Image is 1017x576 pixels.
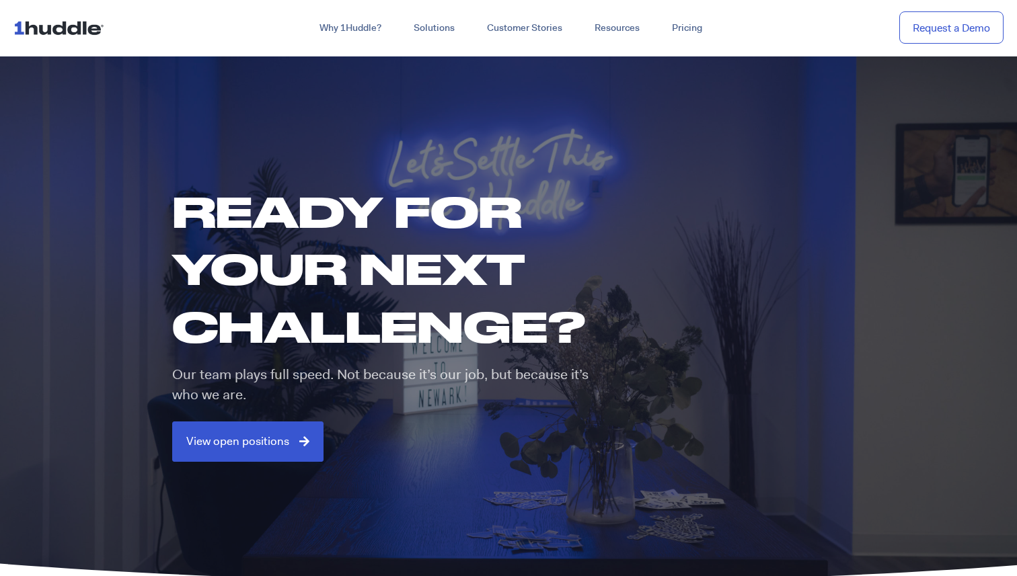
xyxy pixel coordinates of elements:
p: Our team plays full speed. Not because it’s our job, but because it’s who we are. [172,365,603,405]
a: Request a Demo [899,11,1004,44]
a: Pricing [656,16,718,40]
a: View open positions [172,421,324,462]
a: Customer Stories [471,16,578,40]
span: View open positions [186,436,289,448]
img: ... [13,15,110,40]
a: Resources [578,16,656,40]
a: Solutions [398,16,471,40]
a: Why 1Huddle? [303,16,398,40]
h1: Ready for your next challenge? [172,183,613,355]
